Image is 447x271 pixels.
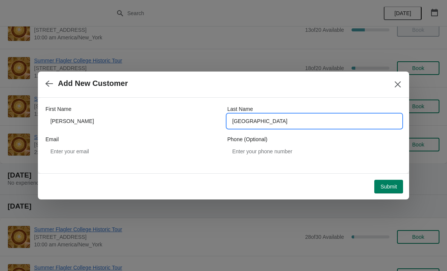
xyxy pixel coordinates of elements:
[227,135,267,143] label: Phone (Optional)
[58,79,128,88] h2: Add New Customer
[227,114,402,128] input: Smith
[374,180,403,193] button: Submit
[227,105,253,113] label: Last Name
[45,105,71,113] label: First Name
[45,145,220,158] input: Enter your email
[45,114,220,128] input: John
[380,184,397,190] span: Submit
[227,145,402,158] input: Enter your phone number
[45,135,59,143] label: Email
[391,78,405,91] button: Close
